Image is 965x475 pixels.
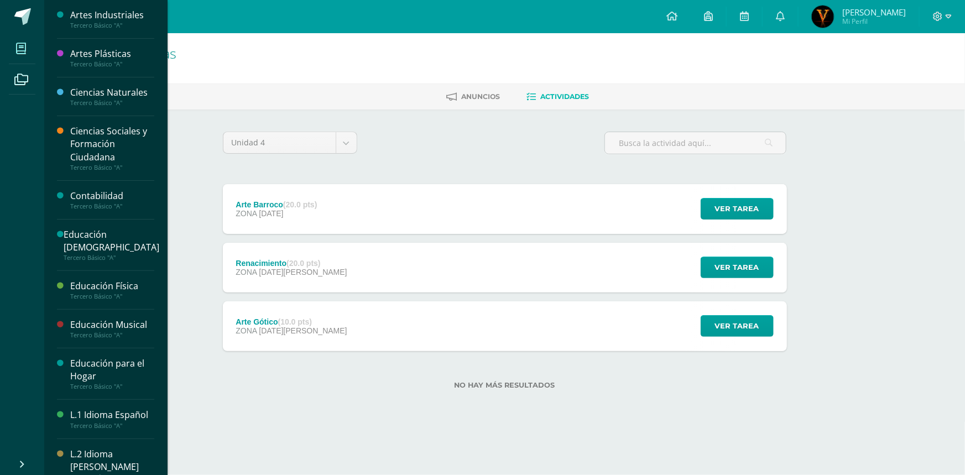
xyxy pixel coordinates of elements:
[64,228,159,254] div: Educación [DEMOGRAPHIC_DATA]
[286,259,320,268] strong: (20.0 pts)
[223,381,787,389] label: No hay más resultados
[70,9,154,29] a: Artes IndustrialesTercero Básico "A"
[70,9,154,22] div: Artes Industriales
[223,132,357,153] a: Unidad 4
[715,199,759,219] span: Ver tarea
[715,316,759,336] span: Ver tarea
[70,86,154,99] div: Ciencias Naturales
[70,331,154,339] div: Tercero Básico "A"
[447,88,500,106] a: Anuncios
[842,17,906,26] span: Mi Perfil
[605,132,786,154] input: Busca la actividad aquí...
[70,357,154,390] a: Educación para el HogarTercero Básico "A"
[236,259,347,268] div: Renacimiento
[70,48,154,60] div: Artes Plásticas
[70,202,154,210] div: Tercero Básico "A"
[64,228,159,262] a: Educación [DEMOGRAPHIC_DATA]Tercero Básico "A"
[70,357,154,383] div: Educación para el Hogar
[70,48,154,68] a: Artes PlásticasTercero Básico "A"
[701,315,774,337] button: Ver tarea
[70,409,154,421] div: L.1 Idioma Español
[70,409,154,429] a: L.1 Idioma EspañolTercero Básico "A"
[70,60,154,68] div: Tercero Básico "A"
[70,280,154,300] a: Educación FísicaTercero Básico "A"
[70,293,154,300] div: Tercero Básico "A"
[701,257,774,278] button: Ver tarea
[70,125,154,171] a: Ciencias Sociales y Formación CiudadanaTercero Básico "A"
[70,383,154,390] div: Tercero Básico "A"
[64,254,159,262] div: Tercero Básico "A"
[236,200,317,209] div: Arte Barroco
[236,317,347,326] div: Arte Gótico
[259,209,283,218] span: [DATE]
[70,190,154,202] div: Contabilidad
[715,257,759,278] span: Ver tarea
[70,125,154,163] div: Ciencias Sociales y Formación Ciudadana
[70,190,154,210] a: ContabilidadTercero Básico "A"
[70,280,154,293] div: Educación Física
[236,326,257,335] span: ZONA
[70,448,154,473] div: L.2 Idioma [PERSON_NAME]
[701,198,774,220] button: Ver tarea
[259,268,347,276] span: [DATE][PERSON_NAME]
[70,319,154,339] a: Educación MusicalTercero Básico "A"
[232,132,327,153] span: Unidad 4
[259,326,347,335] span: [DATE][PERSON_NAME]
[812,6,834,28] img: d1557eb7ee3b9b277aefc94b87e0bee5.png
[70,319,154,331] div: Educación Musical
[278,317,312,326] strong: (10.0 pts)
[541,92,590,101] span: Actividades
[283,200,317,209] strong: (20.0 pts)
[70,99,154,107] div: Tercero Básico "A"
[70,22,154,29] div: Tercero Básico "A"
[70,86,154,107] a: Ciencias NaturalesTercero Básico "A"
[842,7,906,18] span: [PERSON_NAME]
[462,92,500,101] span: Anuncios
[236,268,257,276] span: ZONA
[70,422,154,430] div: Tercero Básico "A"
[236,209,257,218] span: ZONA
[527,88,590,106] a: Actividades
[70,164,154,171] div: Tercero Básico "A"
